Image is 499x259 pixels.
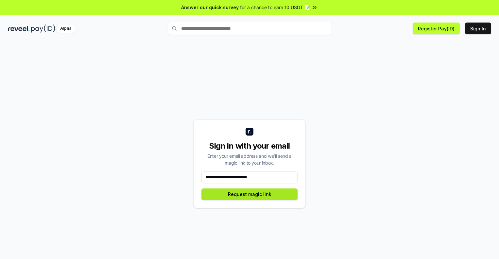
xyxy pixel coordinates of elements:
button: Request magic link [201,188,298,200]
div: Enter your email address and we’ll send a magic link to your inbox. [201,153,298,166]
img: logo_small [246,128,253,136]
div: Alpha [57,24,75,33]
div: Sign in with your email [201,141,298,151]
span: Answer our quick survey [181,4,239,11]
button: Sign In [465,23,491,34]
span: for a chance to earn 10 USDT 📝 [240,4,310,11]
img: reveel_dark [8,24,30,33]
img: pay_id [31,24,55,33]
button: Register Pay(ID) [413,23,460,34]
